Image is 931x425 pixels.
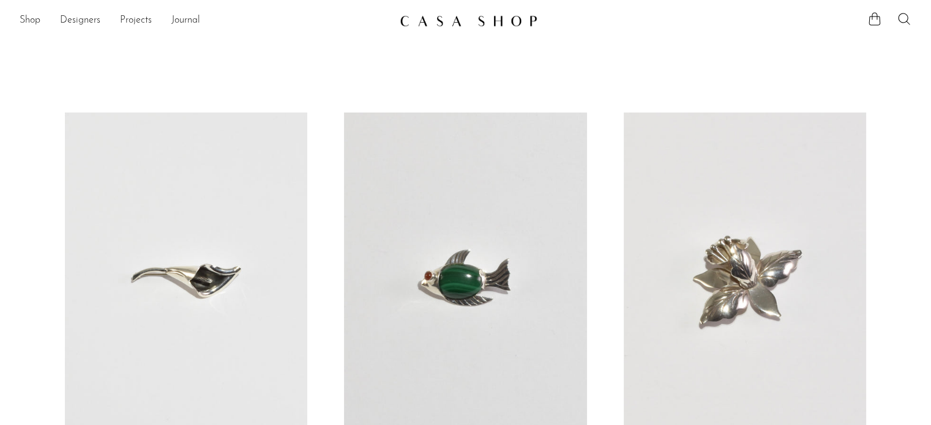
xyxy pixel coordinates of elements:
[20,13,40,29] a: Shop
[20,10,390,31] nav: Desktop navigation
[20,10,390,31] ul: NEW HEADER MENU
[60,13,100,29] a: Designers
[171,13,200,29] a: Journal
[120,13,152,29] a: Projects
